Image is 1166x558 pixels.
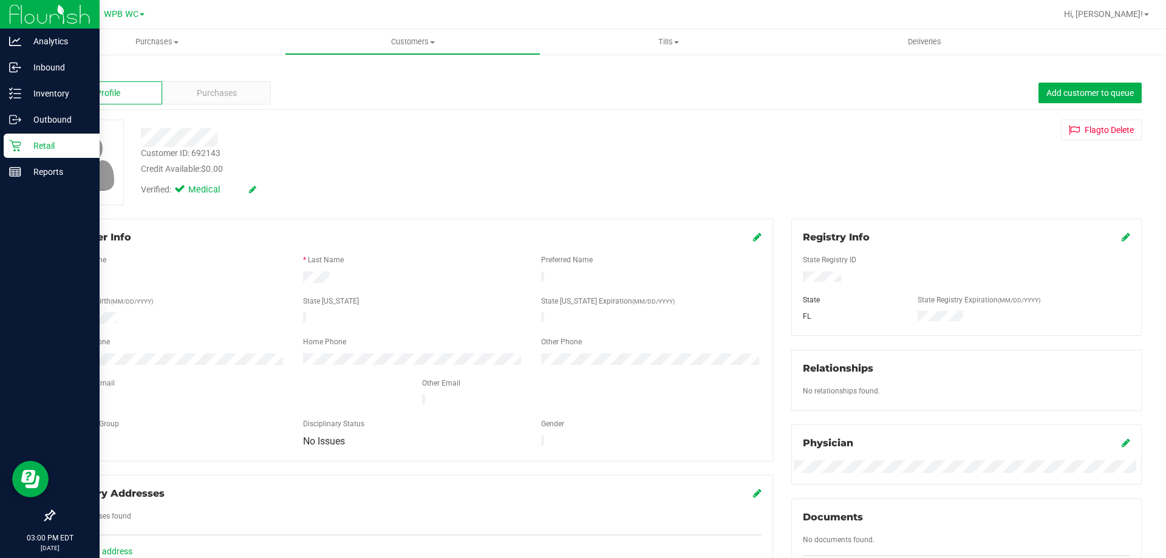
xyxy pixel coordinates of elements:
div: Customer ID: 692143 [141,147,220,160]
div: FL [794,311,909,322]
span: $0.00 [201,164,223,174]
span: WPB WC [104,9,138,19]
inline-svg: Reports [9,166,21,178]
inline-svg: Analytics [9,35,21,47]
label: Disciplinary Status [303,418,364,429]
span: Tills [541,36,796,47]
span: Purchases [197,87,237,100]
span: Add customer to queue [1046,88,1134,98]
label: Gender [541,418,564,429]
a: Tills [540,29,796,55]
p: Inbound [21,60,94,75]
label: State [US_STATE] Expiration [541,296,675,307]
inline-svg: Outbound [9,114,21,126]
p: [DATE] [5,543,94,553]
span: (MM/DD/YYYY) [111,298,153,305]
span: Registry Info [803,231,870,243]
inline-svg: Retail [9,140,21,152]
span: Purchases [29,36,285,47]
div: State [794,294,909,305]
label: Preferred Name [541,254,593,265]
span: Customers [285,36,540,47]
span: (MM/DD/YYYY) [998,297,1040,304]
span: Hi, [PERSON_NAME]! [1064,9,1143,19]
p: Retail [21,138,94,153]
div: Verified: [141,183,256,197]
a: Customers [285,29,540,55]
p: Reports [21,165,94,179]
span: Medical [188,183,237,197]
button: Flagto Delete [1061,120,1142,140]
label: State Registry Expiration [918,294,1040,305]
a: Deliveries [797,29,1052,55]
label: Date of Birth [70,296,153,307]
inline-svg: Inventory [9,87,21,100]
p: 03:00 PM EDT [5,532,94,543]
label: Other Phone [541,336,582,347]
label: No relationships found. [803,386,880,396]
span: No Issues [303,435,345,447]
span: Relationships [803,362,873,374]
span: (MM/DD/YYYY) [632,298,675,305]
label: State Registry ID [803,254,856,265]
inline-svg: Inbound [9,61,21,73]
span: Physician [803,437,853,449]
span: Delivery Addresses [65,488,165,499]
span: Profile [96,87,120,100]
label: Home Phone [303,336,346,347]
label: Last Name [308,254,344,265]
iframe: Resource center [12,461,49,497]
label: Other Email [422,378,460,389]
button: Add customer to queue [1038,83,1142,103]
div: Credit Available: [141,163,676,175]
span: Documents [803,511,863,523]
label: State [US_STATE] [303,296,359,307]
p: Analytics [21,34,94,49]
p: Inventory [21,86,94,101]
span: Deliveries [892,36,958,47]
span: No documents found. [803,536,874,544]
a: Purchases [29,29,285,55]
p: Outbound [21,112,94,127]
